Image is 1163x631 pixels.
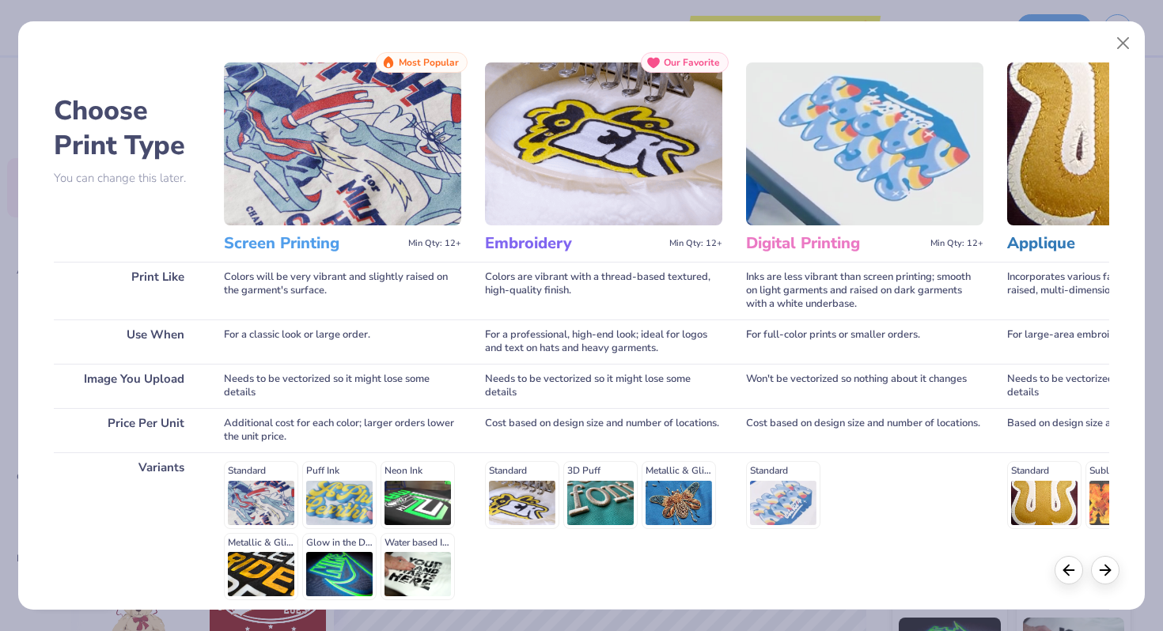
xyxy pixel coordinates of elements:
div: Use When [54,319,200,364]
span: Min Qty: 12+ [930,238,983,249]
div: Colors will be very vibrant and slightly raised on the garment's surface. [224,262,461,319]
div: Variants [54,452,200,609]
button: Close [1108,28,1138,59]
img: Embroidery [485,62,722,225]
div: Additional cost for each color; larger orders lower the unit price. [224,408,461,452]
div: Cost based on design size and number of locations. [485,408,722,452]
div: Print Like [54,262,200,319]
h3: Screen Printing [224,233,402,254]
p: You can change this later. [54,172,200,185]
h3: Embroidery [485,233,663,254]
img: Digital Printing [746,62,983,225]
div: For a professional, high-end look; ideal for logos and text on hats and heavy garments. [485,319,722,364]
div: Won't be vectorized so nothing about it changes [746,364,983,408]
span: Our Favorite [664,57,720,68]
div: For a classic look or large order. [224,319,461,364]
div: Cost based on design size and number of locations. [746,408,983,452]
div: Price Per Unit [54,408,200,452]
span: Min Qty: 12+ [669,238,722,249]
div: Needs to be vectorized so it might lose some details [224,364,461,408]
span: Min Qty: 12+ [408,238,461,249]
h3: Digital Printing [746,233,924,254]
div: Needs to be vectorized so it might lose some details [485,364,722,408]
h2: Choose Print Type [54,93,200,163]
img: Screen Printing [224,62,461,225]
div: Colors are vibrant with a thread-based textured, high-quality finish. [485,262,722,319]
div: Inks are less vibrant than screen printing; smooth on light garments and raised on dark garments ... [746,262,983,319]
div: For full-color prints or smaller orders. [746,319,983,364]
div: Image You Upload [54,364,200,408]
span: Most Popular [399,57,459,68]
